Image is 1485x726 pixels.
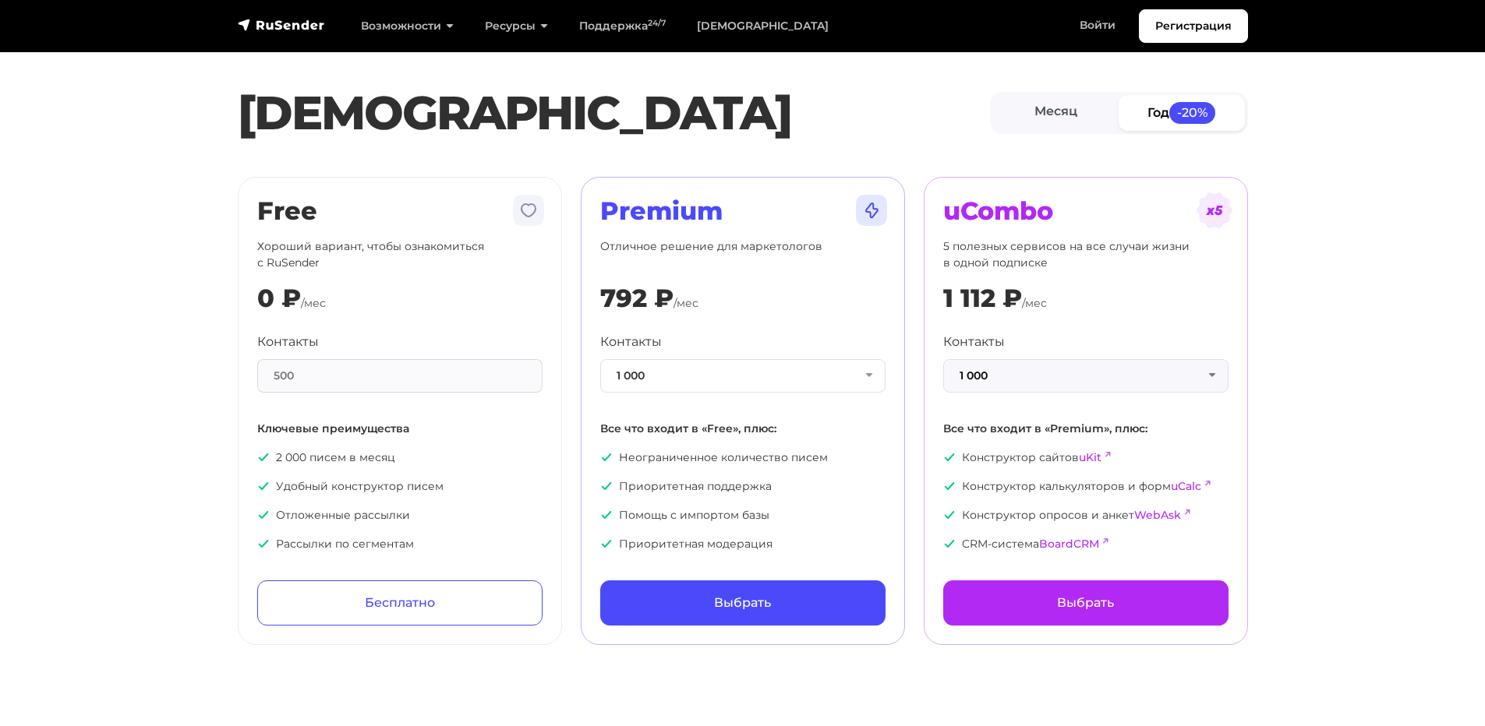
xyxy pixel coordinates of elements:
a: [DEMOGRAPHIC_DATA] [681,10,844,42]
label: Контакты [600,333,662,351]
p: Удобный конструктор писем [257,478,543,495]
span: /мес [1022,296,1047,310]
img: icon-ok.svg [600,537,613,550]
span: -20% [1169,102,1216,123]
p: Конструктор сайтов [943,449,1229,466]
img: tarif-ucombo.svg [1196,192,1233,229]
div: 792 ₽ [600,284,674,313]
a: WebAsk [1134,508,1181,522]
p: Отложенные рассылки [257,507,543,523]
img: icon-ok.svg [257,480,270,492]
a: Выбрать [600,580,886,626]
p: Приоритетная модерация [600,536,886,552]
a: Год [1119,95,1245,130]
p: Все что входит в «Free», плюс: [600,421,886,437]
label: Контакты [943,333,1005,351]
a: Поддержка24/7 [564,10,681,42]
a: Войти [1064,9,1131,41]
p: Неограниченное количество писем [600,449,886,466]
p: Конструктор опросов и анкет [943,507,1229,523]
p: Приоритетная поддержка [600,478,886,495]
a: uKit [1079,450,1101,464]
img: icon-ok.svg [257,509,270,521]
a: uCalc [1171,479,1201,493]
button: 1 000 [600,359,886,393]
h1: [DEMOGRAPHIC_DATA] [238,85,990,141]
img: icon-ok.svg [257,451,270,463]
img: tarif-free.svg [510,192,547,229]
a: Месяц [993,95,1119,130]
a: Ресурсы [469,10,564,42]
p: Хороший вариант, чтобы ознакомиться с RuSender [257,238,543,271]
p: Ключевые преимущества [257,421,543,437]
a: BoardCRM [1039,537,1099,551]
a: Возможности [345,10,469,42]
span: /мес [301,296,326,310]
p: Рассылки по сегментам [257,536,543,552]
a: Бесплатно [257,580,543,626]
h2: uCombo [943,196,1229,226]
img: icon-ok.svg [943,451,956,463]
img: icon-ok.svg [600,480,613,492]
img: icon-ok.svg [943,480,956,492]
img: icon-ok.svg [600,451,613,463]
p: CRM-система [943,536,1229,552]
p: 2 000 писем в месяц [257,449,543,466]
a: Выбрать [943,580,1229,626]
a: Регистрация [1139,9,1248,43]
img: icon-ok.svg [943,509,956,521]
img: tarif-premium.svg [853,192,890,229]
p: Отличное решение для маркетологов [600,238,886,271]
p: 5 полезных сервисов на все случаи жизни в одной подписке [943,238,1229,271]
sup: 24/7 [648,18,666,28]
img: icon-ok.svg [257,537,270,550]
div: 1 112 ₽ [943,284,1022,313]
p: Все что входит в «Premium», плюс: [943,421,1229,437]
img: icon-ok.svg [600,509,613,521]
p: Конструктор калькуляторов и форм [943,478,1229,495]
div: 0 ₽ [257,284,301,313]
img: RuSender [238,17,325,33]
button: 1 000 [943,359,1229,393]
h2: Free [257,196,543,226]
span: /мес [674,296,698,310]
label: Контакты [257,333,319,351]
img: icon-ok.svg [943,537,956,550]
p: Помощь с импортом базы [600,507,886,523]
h2: Premium [600,196,886,226]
